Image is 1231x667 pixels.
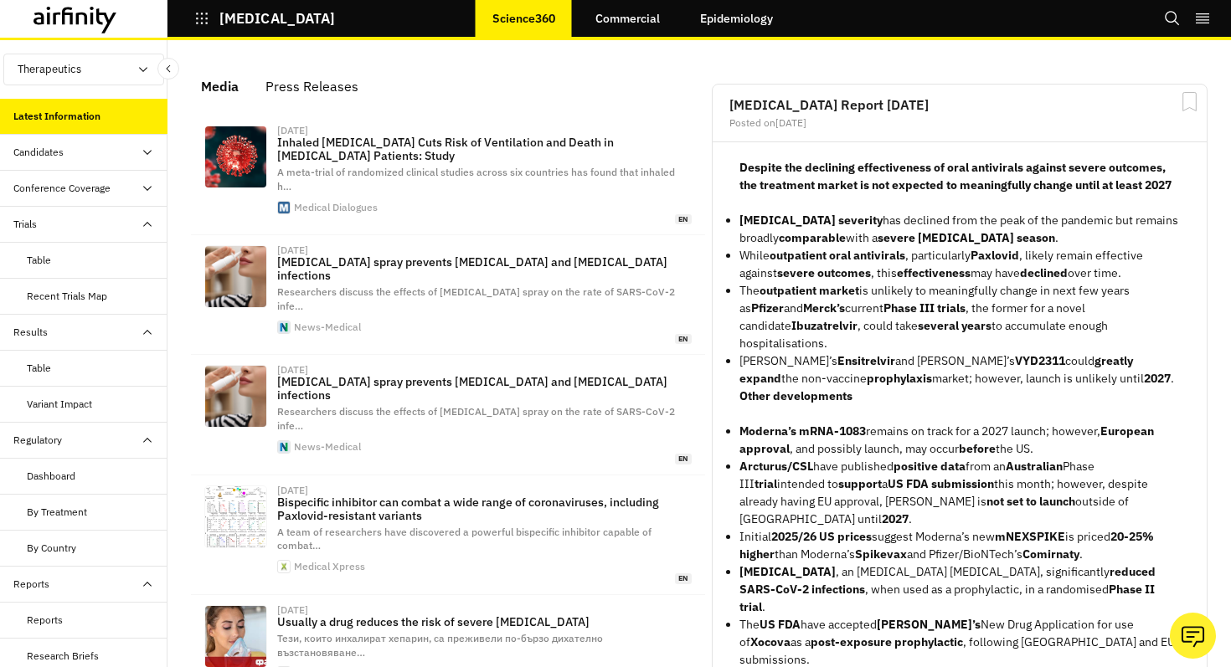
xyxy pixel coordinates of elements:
[867,371,932,386] strong: prophylaxis
[277,485,308,495] div: [DATE]
[13,217,37,232] div: Trials
[13,577,49,592] div: Reports
[739,564,836,579] strong: [MEDICAL_DATA]
[191,115,705,235] a: [DATE]Inhaled [MEDICAL_DATA] Cuts Risk of Ventilation and Death in [MEDICAL_DATA] Patients: Study...
[739,352,1180,387] p: [PERSON_NAME]’s and [PERSON_NAME]’s could the non-vaccine market; however, launch is unlikely unt...
[278,561,290,572] img: web-app-manifest-512x512.png
[277,526,652,552] span: A team of researchers have discovered a powerful bispecific inhibitor capable of combat …
[971,248,1019,263] strong: Paxlovid
[771,529,872,544] strong: 2025/26 US prices
[278,321,290,333] img: favicon-96x96.png
[739,213,883,228] strong: [MEDICAL_DATA] severity
[729,98,1190,111] h2: [MEDICAL_DATA] Report [DATE]
[739,423,1180,458] p: remains on track for a 2027 launch; however, , and possibly launch, may occur the US.
[27,361,51,376] div: Table
[277,632,603,659] span: Тези, които инхалират хепарин, са преживели по-бързо дихателно възстановяване …
[675,334,692,345] span: en
[770,248,905,263] strong: outpatient oral antivirals
[777,265,815,280] strong: severe
[755,476,777,491] strong: trial
[855,546,907,562] strong: Spikevax
[1006,459,1063,474] strong: Australian
[1164,4,1181,33] button: Search
[837,353,895,368] strong: Ensitrelvir
[877,617,981,632] strong: [PERSON_NAME]’s
[201,74,239,99] div: Media
[739,563,1180,616] p: , an [MEDICAL_DATA] [MEDICAL_DATA], significantly , when used as a prophylactic, in a randomised .
[194,4,335,33] button: [MEDICAL_DATA]
[205,486,266,547] img: bispecific-inhibitor-c.jpg
[739,458,1180,528] p: have published from an Phase III intended to a this month; however, despite already having EU app...
[739,388,852,403] strong: Other developments
[838,476,882,491] strong: support
[277,495,692,522] p: Bispecific inhibitor can combat a wide range of coronaviruses, including Paxlovid-resistant variants
[13,181,111,196] div: Conference Coverage
[13,109,100,124] div: Latest Information
[1022,546,1079,562] strong: Comirnaty
[751,300,784,316] strong: Pfizer
[277,255,692,282] p: [MEDICAL_DATA] spray prevents [MEDICAL_DATA] and [MEDICAL_DATA] infections
[739,528,1180,563] p: Initial suggest Moderna’s new is priced than Moderna’s and Pfizer/BioNTech’s .
[191,355,705,475] a: [DATE][MEDICAL_DATA] spray prevents [MEDICAL_DATA] and [MEDICAL_DATA] infectionsResearchers discu...
[675,214,692,225] span: en
[882,511,909,526] strong: 2027
[277,126,308,136] div: [DATE]
[277,245,308,255] div: [DATE]
[294,442,361,452] div: News-Medical
[27,397,92,412] div: Variant Impact
[191,235,705,355] a: [DATE][MEDICAL_DATA] spray prevents [MEDICAL_DATA] and [MEDICAL_DATA] infectionsResearchers discu...
[1144,371,1171,386] strong: 2027
[995,529,1065,544] strong: mNEXSPIKE
[986,494,1075,509] strong: not set to launch
[191,475,705,595] a: [DATE]Bispecific inhibitor can combat a wide range of coronaviruses, including Paxlovid-resistant...
[492,12,555,25] p: Science360
[277,375,692,402] p: [MEDICAL_DATA] spray prevents [MEDICAL_DATA] and [MEDICAL_DATA] infections
[779,230,846,245] strong: comparable
[277,615,692,629] p: Usually a drug reduces the risk of severe [MEDICAL_DATA]
[739,212,1180,247] p: has declined from the peak of the pandemic but remains broadly with a .
[675,573,692,584] span: en
[265,74,358,99] div: Press Releases
[13,433,62,448] div: Regulatory
[878,230,1055,245] strong: severe [MEDICAL_DATA] season
[27,469,75,484] div: Dashboard
[294,562,365,572] div: Medical Xpress
[13,145,64,160] div: Candidates
[277,136,692,162] p: Inhaled [MEDICAL_DATA] Cuts Risk of Ventilation and Death in [MEDICAL_DATA] Patients: Study
[729,118,1190,128] div: Posted on [DATE]
[817,265,871,280] strong: outcomes
[13,325,48,340] div: Results
[27,613,63,628] div: Reports
[157,58,179,80] button: Close Sidebar
[27,649,99,664] div: Research Briefs
[791,318,858,333] strong: Ibuzatrelvir
[27,289,107,304] div: Recent Trials Map
[760,617,801,632] strong: US FDA
[897,265,971,280] strong: effectiveness
[205,246,266,307] img: ImageForNews_820673_1759505196781288.jpg
[278,202,290,213] img: favicon.ico
[277,605,308,615] div: [DATE]
[750,634,791,649] strong: Xocova
[918,318,991,333] strong: several years
[1179,91,1200,112] svg: Bookmark Report
[277,285,675,312] span: Researchers discuss the effects of [MEDICAL_DATA] spray on the rate of SARS-CoV-2 infe …
[277,365,308,375] div: [DATE]
[3,54,164,85] button: Therapeutics
[739,160,1172,192] strong: Despite the declining effectiveness of oral antivirals against severe outcomes, the treatment mar...
[27,253,51,268] div: Table
[27,505,87,520] div: By Treatment
[205,366,266,427] img: ImageForNews_820673_1759505196781288.jpg
[760,283,859,298] strong: outpatient market
[894,459,966,474] strong: positive data
[739,282,1180,352] p: The is unlikely to meaningfully change in next few years as and current , the former for a novel ...
[1170,613,1216,659] button: Ask our analysts
[277,166,675,192] span: A meta-trial of randomized clinical studies across six countries has found that inhaled h …
[883,300,966,316] strong: Phase III trials
[888,476,994,491] strong: US FDA submission
[205,606,266,667] img: obiknoveno-lekarstvo-namalava-riska-ot-tejko-protichane-na-covid-19-1.jpg
[205,126,266,187] img: 278813-covid-19-3.jpg
[219,11,335,26] p: [MEDICAL_DATA]
[1015,353,1065,368] strong: VYD2311
[739,423,866,439] strong: Moderna’s mRNA-1083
